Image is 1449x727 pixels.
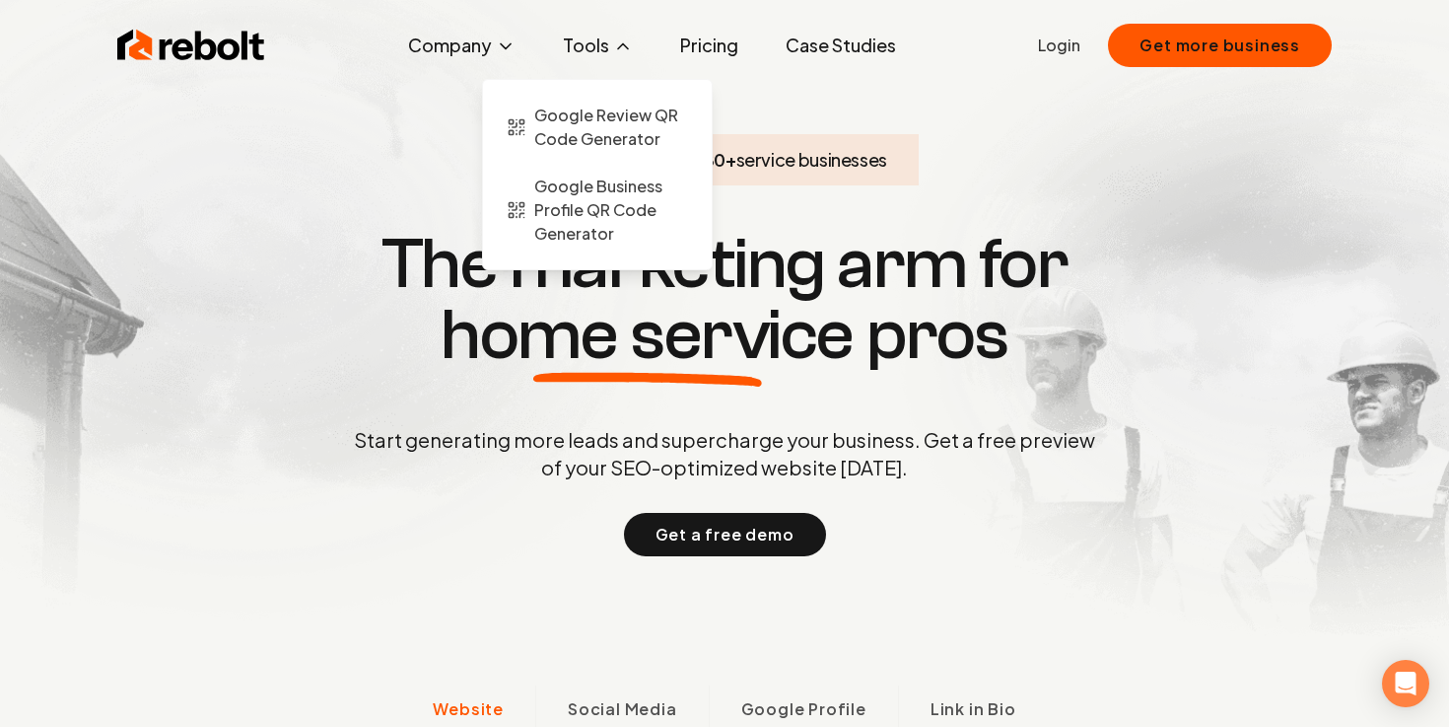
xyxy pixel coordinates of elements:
span: service businesses [736,148,888,171]
span: home service [441,300,854,371]
button: Company [392,26,531,65]
a: Google Review QR Code Generator [499,96,696,159]
span: Link in Bio [931,697,1016,721]
p: Start generating more leads and supercharge your business. Get a free preview of your SEO-optimiz... [350,426,1099,481]
a: Login [1038,34,1080,57]
span: Google Profile [741,697,866,721]
button: Get more business [1108,24,1332,67]
button: Tools [547,26,649,65]
span: + [725,148,736,171]
span: Website [433,697,504,721]
h1: The marketing arm for pros [251,229,1198,371]
a: Case Studies [770,26,912,65]
div: Open Intercom Messenger [1382,660,1429,707]
span: Social Media [568,697,677,721]
span: Google Review QR Code Generator [534,104,688,151]
img: Rebolt Logo [117,26,265,65]
button: Get a free demo [624,513,826,556]
span: Google Business Profile QR Code Generator [534,175,688,246]
a: Pricing [664,26,754,65]
a: Google Business Profile QR Code Generator [499,167,696,254]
